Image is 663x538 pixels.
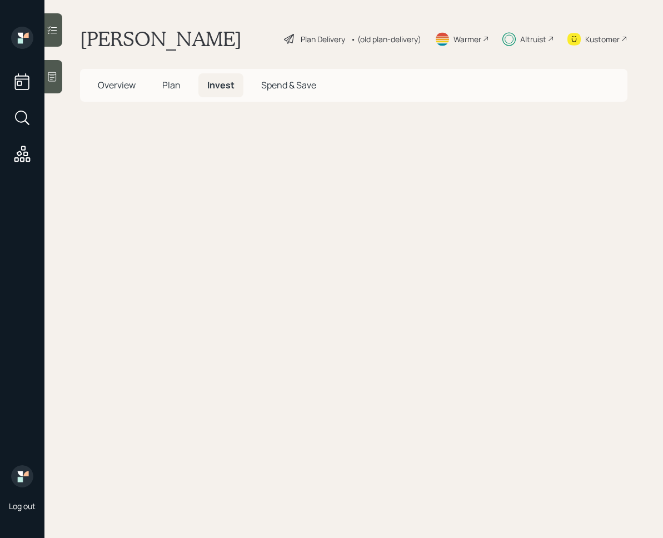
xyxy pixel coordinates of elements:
div: Kustomer [585,33,620,45]
div: Warmer [453,33,481,45]
span: Overview [98,79,136,91]
h1: [PERSON_NAME] [80,27,242,51]
div: Plan Delivery [301,33,345,45]
img: retirable_logo.png [11,465,33,487]
div: Log out [9,501,36,511]
div: Altruist [520,33,546,45]
div: • (old plan-delivery) [351,33,421,45]
span: Invest [207,79,235,91]
span: Spend & Save [261,79,316,91]
span: Plan [162,79,181,91]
